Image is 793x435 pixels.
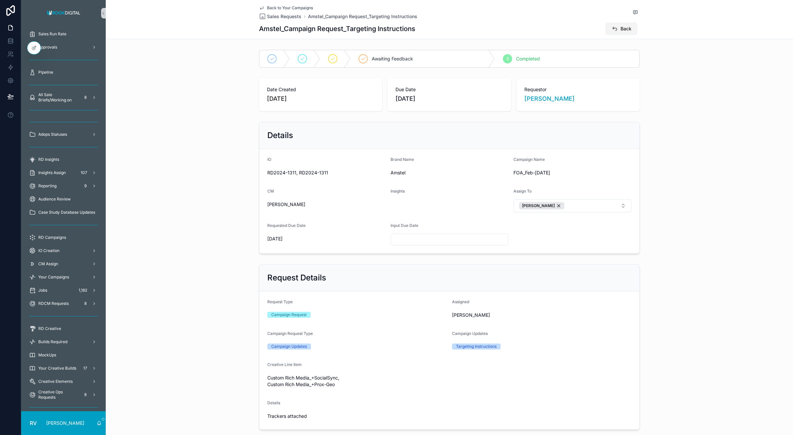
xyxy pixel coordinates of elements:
span: RD Creative [38,326,61,331]
a: Case Study Database Updates [25,206,102,218]
a: Adops Statuses [25,128,102,140]
span: IO Creation [38,248,59,253]
span: All Sale Briefs/Working on [38,92,79,103]
span: Custom Rich Media_+SocialSync, Custom Rich Media_+Prox-Geo [267,375,355,388]
a: Pipeline [25,66,102,78]
img: App logo [45,8,82,18]
a: Approvals [25,41,102,53]
a: All Sale Briefs/Working on8 [25,91,102,103]
a: Reporting9 [25,180,102,192]
span: [PERSON_NAME] [267,201,385,208]
a: CM Assign [25,258,102,270]
div: 8 [81,93,89,101]
span: Creative Line Item [267,362,302,367]
span: Campaign Request Type [267,331,313,336]
span: Completed [516,55,540,62]
span: MockUps [38,352,56,358]
span: Brand Name [391,157,414,162]
div: Campaign Updates [271,344,307,349]
span: Assign To [513,189,532,194]
div: 17 [81,364,89,372]
span: Back to Your Campaigns [267,5,313,11]
span: Requestor [524,86,632,93]
div: Campaign Request [271,312,307,318]
a: Builds Required [25,336,102,348]
span: Sales Run Rate [38,31,66,37]
button: Select Button [513,199,631,212]
a: Creative Elements [25,376,102,387]
span: 5 [507,56,509,61]
span: Input Due Date [391,223,418,228]
span: CM [267,189,274,194]
span: Insights Assign [38,170,66,175]
div: 8 [81,391,89,399]
a: IO Creation [25,245,102,257]
span: [DATE] [396,94,503,103]
a: Jobs1,182 [25,284,102,296]
a: Insights Assign107 [25,167,102,179]
div: 1,182 [77,286,89,294]
a: RD Creative [25,323,102,335]
span: Creative Ops Requests [38,389,79,400]
span: Amstel [391,169,509,176]
span: Back [621,25,631,32]
span: Your Creative Builds [38,366,76,371]
div: 9 [81,182,89,190]
span: Approvals [38,45,57,50]
span: IO [267,157,271,162]
span: RD2024-1311, RD2024-1311 [267,169,385,176]
div: 8 [81,300,89,308]
div: scrollable content [21,26,106,411]
span: Pipeline [38,70,53,75]
span: Details [267,400,280,405]
a: RD Campaigns [25,232,102,243]
span: Your Campaigns [38,274,69,280]
a: [PERSON_NAME] [524,94,575,103]
span: Audience Review [38,197,71,202]
a: RD Insights [25,154,102,165]
div: Targeting Instructions [456,344,497,349]
span: Requested Due Date [267,223,306,228]
h2: Details [267,130,293,141]
span: Assigned [452,299,469,304]
span: Sales Requests [267,13,301,20]
span: Date Created [267,86,374,93]
a: Audience Review [25,193,102,205]
a: Amstel_Campaign Request_Targeting Instructions [308,13,417,20]
span: Case Study Database Updates [38,210,95,215]
span: [PERSON_NAME] [522,203,555,208]
span: Reporting [38,183,57,189]
span: [DATE] [267,236,385,242]
h1: Amstel_Campaign Request_Targeting Instructions [259,24,415,33]
a: Creative Ops Requests8 [25,389,102,401]
div: 107 [79,169,89,177]
span: RDCM Requests [38,301,69,306]
span: Awaiting Feedback [372,55,413,62]
a: MockUps [25,349,102,361]
span: RD Insights [38,157,59,162]
a: Sales Run Rate [25,28,102,40]
span: RD Campaigns [38,235,66,240]
a: RDCM Requests8 [25,298,102,309]
a: Back to Your Campaigns [259,5,313,11]
button: Back [606,23,637,35]
span: Builds Required [38,339,67,344]
span: [PERSON_NAME] [452,312,631,318]
span: Adops Statuses [38,132,67,137]
span: FOA_Feb-[DATE] [513,169,631,176]
span: Insights [391,189,405,194]
span: Creative Elements [38,379,73,384]
h2: Request Details [267,272,326,283]
span: Due Date [396,86,503,93]
p: [DATE] [267,94,287,103]
p: [PERSON_NAME] [46,420,84,426]
span: Jobs [38,288,47,293]
a: Sales Requests [259,13,301,20]
a: Your Campaigns [25,271,102,283]
span: Campaign Updates [452,331,488,336]
a: Your Creative Builds17 [25,362,102,374]
span: RV [30,419,37,427]
span: Trackers attached [267,413,631,419]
